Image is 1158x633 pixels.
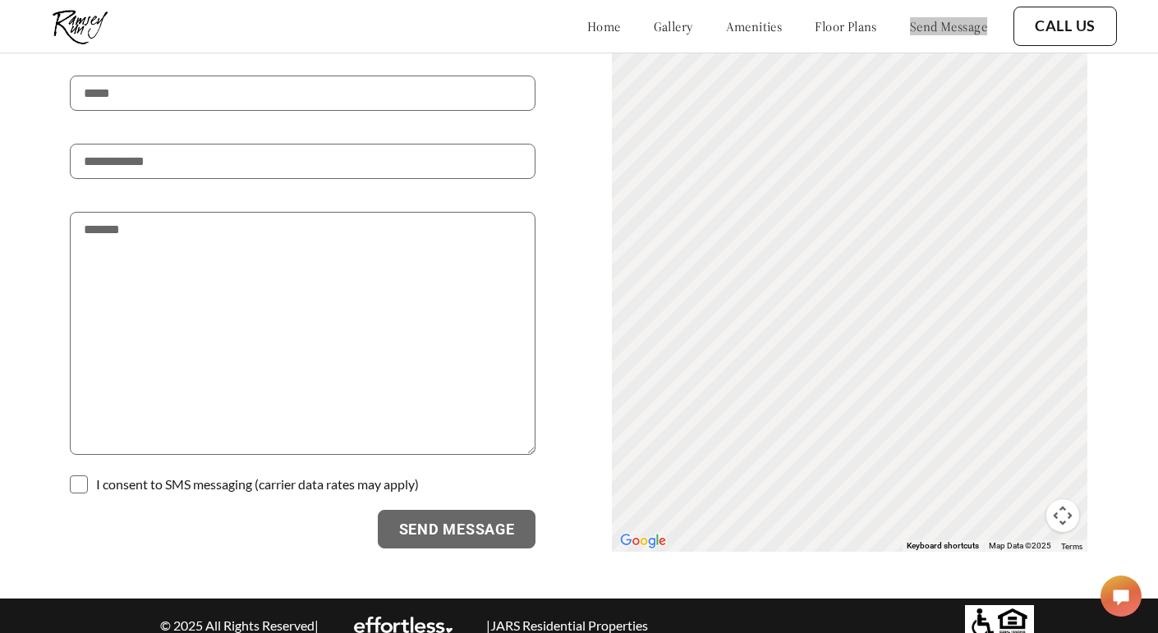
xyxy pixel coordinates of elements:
button: Keyboard shortcuts [907,540,979,552]
a: gallery [654,18,693,34]
a: home [587,18,621,34]
p: | JARS Residential Properties [485,617,649,633]
p: © 2025 All Rights Reserved | [158,617,321,633]
a: send message [910,18,987,34]
a: amenities [726,18,783,34]
a: Call Us [1035,17,1096,35]
img: Company logo [41,4,119,48]
button: Call Us [1013,7,1117,46]
button: Map camera controls [1046,499,1079,532]
img: Google [616,530,670,552]
a: Open this area in Google Maps (opens a new window) [616,530,670,552]
a: Terms (opens in new tab) [1061,541,1082,551]
a: floor plans [815,18,877,34]
img: EA Logo [354,617,453,633]
button: Send Message [378,510,536,549]
span: Map Data ©2025 [989,541,1051,550]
